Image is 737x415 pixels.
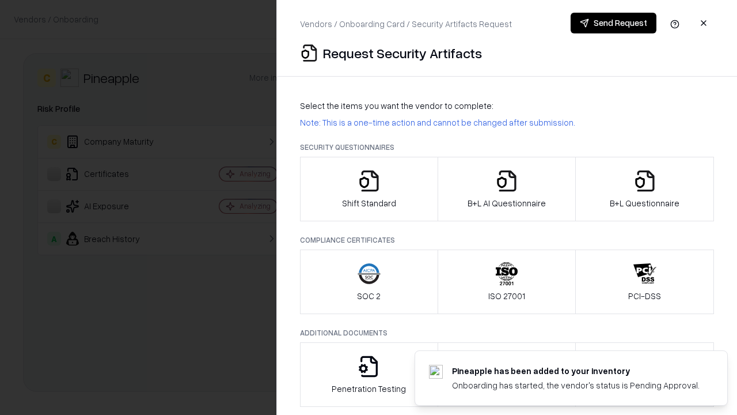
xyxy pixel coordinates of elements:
img: pineappleenergy.com [429,365,443,379]
p: Select the items you want the vendor to complete: [300,100,714,112]
p: PCI-DSS [628,290,661,302]
button: Penetration Testing [300,342,438,407]
div: Pineapple has been added to your inventory [452,365,700,377]
p: B+L AI Questionnaire [468,197,546,209]
p: Note: This is a one-time action and cannot be changed after submission. [300,116,714,129]
button: SOC 2 [300,250,438,314]
p: Request Security Artifacts [323,44,482,62]
button: Privacy Policy [438,342,576,407]
button: B+L AI Questionnaire [438,157,576,221]
p: Shift Standard [342,197,396,209]
p: Penetration Testing [332,383,406,395]
button: PCI-DSS [575,250,714,314]
p: Vendors / Onboarding Card / Security Artifacts Request [300,18,512,30]
button: ISO 27001 [438,250,576,314]
button: B+L Questionnaire [575,157,714,221]
p: Security Questionnaires [300,142,714,152]
p: Compliance Certificates [300,235,714,245]
button: Data Processing Agreement [575,342,714,407]
button: Shift Standard [300,157,438,221]
p: SOC 2 [357,290,381,302]
p: ISO 27001 [488,290,525,302]
div: Onboarding has started, the vendor's status is Pending Approval. [452,379,700,391]
button: Send Request [571,13,656,33]
p: B+L Questionnaire [610,197,679,209]
p: Additional Documents [300,328,714,338]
